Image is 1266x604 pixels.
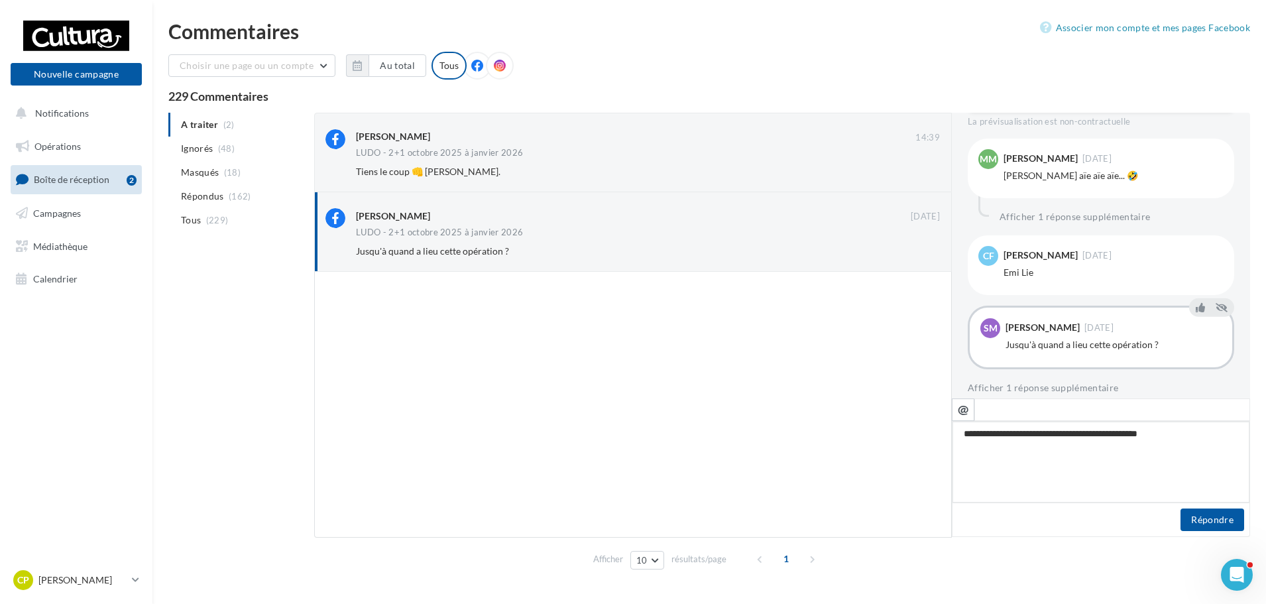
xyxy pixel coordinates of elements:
a: CP [PERSON_NAME] [11,568,142,593]
div: Jusqu'à quand a lieu cette opération ? [1006,338,1222,351]
span: Choisir une page ou un compte [180,60,314,71]
span: [DATE] [911,211,940,223]
span: Calendrier [33,273,78,284]
div: [PERSON_NAME] [356,210,430,223]
span: SM [984,322,998,335]
div: 2 [127,175,137,186]
button: Choisir une page ou un compte [168,54,335,77]
span: MM [980,152,997,166]
span: Tous [181,213,201,227]
a: Associer mon compte et mes pages Facebook [1040,20,1250,36]
span: Boîte de réception [34,174,109,185]
p: [PERSON_NAME] [38,574,127,587]
button: Afficher 1 réponse supplémentaire [968,380,1119,396]
div: [PERSON_NAME] [1006,323,1080,332]
span: 1 [776,548,797,570]
button: Au total [346,54,426,77]
button: @ [952,398,974,421]
span: (48) [218,143,235,154]
button: Nouvelle campagne [11,63,142,86]
span: [DATE] [1082,251,1112,260]
div: Commentaires [168,21,1250,41]
div: 229 Commentaires [168,90,1250,102]
span: Ignorés [181,142,213,155]
button: Répondre [1180,509,1244,531]
a: Opérations [8,133,144,160]
button: Notifications [8,99,139,127]
div: Tous [432,52,467,80]
a: Boîte de réception2 [8,165,144,194]
button: 10 [630,551,664,570]
div: [PERSON_NAME] [1004,154,1078,163]
button: Au total [369,54,426,77]
a: Médiathèque [8,233,144,261]
span: Campagnes [33,208,81,219]
span: Répondus [181,190,224,203]
span: Tiens le coup 👊 [PERSON_NAME]. [356,166,500,177]
span: Opérations [34,141,81,152]
span: Notifications [35,107,89,119]
div: La prévisualisation est non-contractuelle [968,111,1234,128]
div: Emi Lie [1004,266,1224,279]
div: LUDO - 2+1 octobre 2025 à janvier 2026 [356,228,523,237]
span: CF [983,249,994,263]
button: Afficher 1 réponse supplémentaire [994,209,1156,225]
span: CP [17,574,29,587]
a: Calendrier [8,265,144,293]
span: (162) [229,191,251,202]
span: Afficher [593,553,623,566]
span: 10 [636,555,648,566]
span: (229) [206,215,229,225]
div: [PERSON_NAME] [1004,251,1078,260]
div: LUDO - 2+1 octobre 2025 à janvier 2026 [356,149,523,157]
div: [PERSON_NAME] aïe aïe aïe... 🤣 [1004,169,1224,182]
div: [PERSON_NAME] [356,130,430,143]
span: résultats/page [671,553,726,566]
span: [DATE] [1084,324,1114,332]
i: @ [958,403,969,415]
iframe: Intercom live chat [1221,559,1253,591]
span: Médiathèque [33,240,87,251]
span: [DATE] [1082,154,1112,163]
a: Campagnes [8,200,144,227]
span: Masqués [181,166,219,179]
span: (18) [224,167,241,178]
span: Jusqu'à quand a lieu cette opération ? [356,245,509,257]
span: 14:39 [915,132,940,144]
